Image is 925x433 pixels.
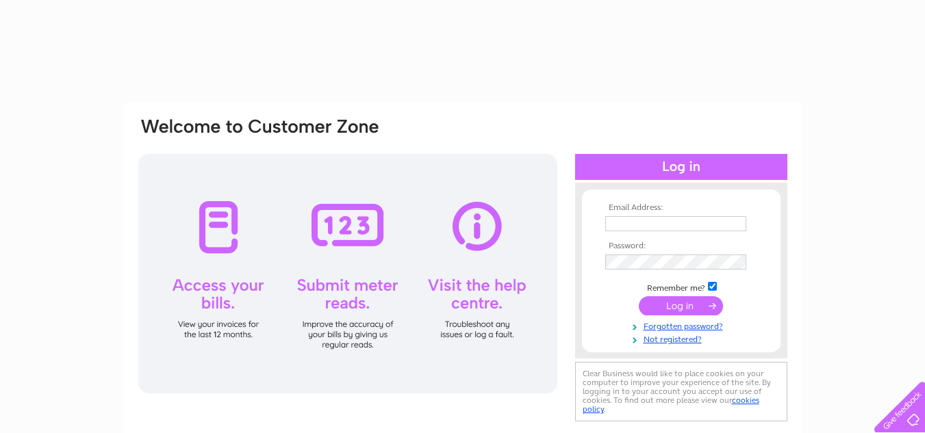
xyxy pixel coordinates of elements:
a: cookies policy [583,395,759,414]
th: Email Address: [602,203,761,213]
input: Submit [639,296,723,315]
a: Not registered? [605,332,761,345]
div: Clear Business would like to place cookies on your computer to improve your experience of the sit... [575,362,787,421]
td: Remember me? [602,280,761,293]
a: Forgotten password? [605,319,761,332]
th: Password: [602,241,761,251]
